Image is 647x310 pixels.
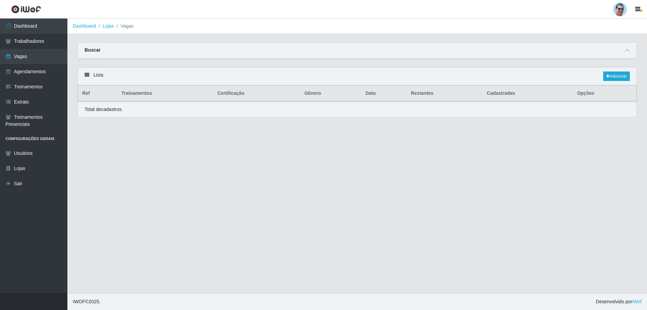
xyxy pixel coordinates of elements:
[407,86,483,102] th: Restantes
[85,47,100,53] strong: Buscar
[73,23,96,29] a: Dashboard
[85,106,123,113] p: Total de cadastros.
[67,19,647,34] nav: breadcrumb
[596,298,642,305] span: Desenvolvido por
[300,86,361,102] th: Gênero
[213,86,300,102] th: Certificação
[117,86,213,102] th: Trainamentos
[11,5,41,13] img: CoreUI Logo
[73,298,100,305] span: © 2025 .
[78,67,637,85] div: Lista
[483,86,573,102] th: Cadastradas
[73,299,85,304] span: IWOF
[632,299,642,304] a: iWof
[102,23,114,29] a: Lojas
[573,86,636,102] th: Opções
[603,72,630,81] a: Adicionar
[361,86,407,102] th: Data
[78,86,118,102] th: Ref
[114,23,134,30] li: Vagas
